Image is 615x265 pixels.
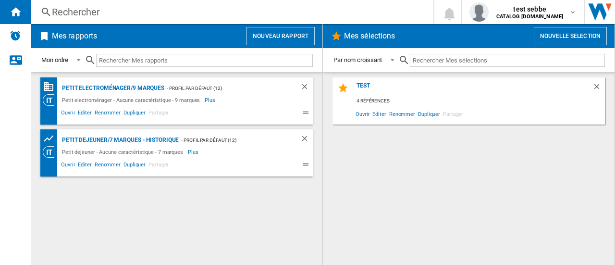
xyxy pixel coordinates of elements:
[534,27,607,45] button: Nouvelle selection
[300,134,313,146] div: Supprimer
[43,94,60,106] div: Vision Catégorie
[410,54,605,67] input: Rechercher Mes sélections
[122,108,147,120] span: Dupliquer
[246,27,315,45] button: Nouveau rapport
[96,54,313,67] input: Rechercher Mes rapports
[592,82,605,95] div: Supprimer
[333,56,382,63] div: Par nom croissant
[60,134,179,146] div: Petit dejeuner/7 marques - Historique
[60,160,76,172] span: Ouvrir
[342,27,397,45] h2: Mes sélections
[76,160,93,172] span: Editer
[147,108,170,120] span: Partager
[388,107,417,120] span: Renommer
[122,160,147,172] span: Dupliquer
[60,82,164,94] div: Petit electroménager/9 marques
[179,134,281,146] div: - Profil par défaut (12)
[164,82,281,94] div: - Profil par défaut (12)
[60,108,76,120] span: Ouvrir
[354,95,605,107] div: 4 références
[205,94,217,106] span: Plus
[371,107,387,120] span: Editer
[43,81,60,93] div: Références communes
[93,160,122,172] span: Renommer
[354,82,592,95] div: test
[300,82,313,94] div: Supprimer
[76,108,93,120] span: Editer
[188,146,200,158] span: Plus
[43,133,60,145] div: Tableau des prix des produits
[442,107,465,120] span: Partager
[10,30,21,41] img: alerts-logo.svg
[147,160,170,172] span: Partager
[60,94,205,106] div: Petit electroménager - Aucune caractéristique - 9 marques
[50,27,99,45] h2: Mes rapports
[52,5,408,19] div: Rechercher
[354,107,371,120] span: Ouvrir
[41,56,68,63] div: Mon ordre
[93,108,122,120] span: Renommer
[43,146,60,158] div: Vision Catégorie
[496,4,563,14] span: test sebbe
[496,13,563,20] b: CATALOG [DOMAIN_NAME]
[60,146,188,158] div: Petit dejeuner - Aucune caractéristique - 7 marques
[469,2,489,22] img: profile.jpg
[417,107,442,120] span: Dupliquer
